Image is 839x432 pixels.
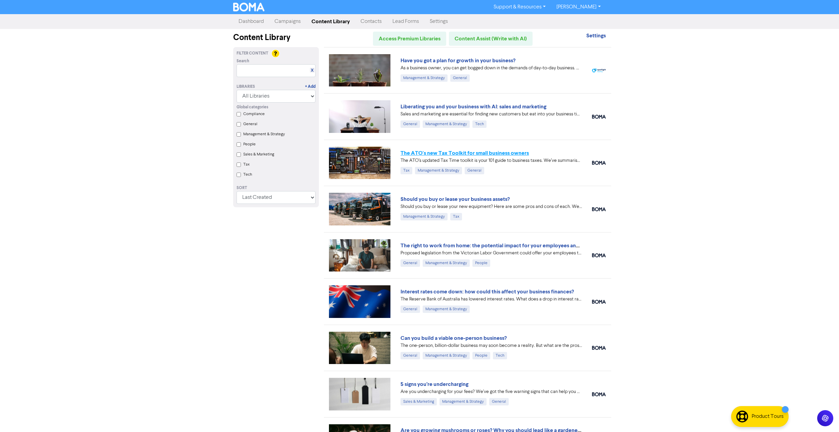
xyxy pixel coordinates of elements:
a: The right to work from home: the potential impact for your employees and business [401,242,601,249]
a: Settings [424,15,453,28]
div: Sales and marketing are essential for finding new customers but eat into your business time. We e... [401,111,582,118]
div: Management & Strategy [401,213,448,220]
div: General [489,398,509,405]
div: General [401,259,420,267]
label: People [243,141,256,147]
div: Should you buy or lease your new equipment? Here are some pros and cons of each. We also can revi... [401,203,582,210]
a: + Add [305,84,316,90]
div: Tech [493,352,507,359]
div: Management & Strategy [423,120,470,128]
a: The ATO's new Tax Toolkit for small business owners [401,150,529,156]
img: spotlight [592,68,606,73]
div: Filter Content [237,50,316,57]
a: Can you build a viable one-person business? [401,335,507,341]
a: Settings [586,33,606,39]
a: Campaigns [269,15,306,28]
a: 5 signs you’re undercharging [401,381,468,388]
img: boma [592,346,606,350]
div: Management & Strategy [423,259,470,267]
div: As a business owner, you can get bogged down in the demands of day-to-day business. We can help b... [401,65,582,72]
div: Tax [401,167,412,174]
div: People [472,352,490,359]
a: Should you buy or lease your business assets? [401,196,510,203]
div: Tech [472,120,487,128]
div: General [401,305,420,313]
label: Tech [243,172,252,178]
label: Sales & Marketing [243,151,274,157]
img: boma_accounting [592,392,606,396]
div: Management & Strategy [401,74,448,82]
img: boma [592,300,606,304]
div: The one-person, billion-dollar business may soon become a reality. But what are the pros and cons... [401,342,582,349]
div: General [450,74,470,82]
a: Support & Resources [488,2,551,12]
div: Management & Strategy [415,167,462,174]
div: Proposed legislation from the Victorian Labor Government could offer your employees the right to ... [401,250,582,257]
img: boma_accounting [592,207,606,211]
div: Sort [237,185,316,191]
div: Management & Strategy [439,398,487,405]
div: The ATO’s updated Tax Time toolkit is your 101 guide to business taxes. We’ve summarised the key ... [401,157,582,164]
div: People [472,259,490,267]
a: Lead Forms [387,15,424,28]
a: Dashboard [233,15,269,28]
a: Contacts [355,15,387,28]
label: Compliance [243,111,265,117]
div: The Reserve Bank of Australia has lowered interest rates. What does a drop in interest rates mean... [401,296,582,303]
a: [PERSON_NAME] [551,2,606,12]
a: Liberating you and your business with AI: sales and marketing [401,103,546,110]
img: boma [592,115,606,119]
div: Sales & Marketing [401,398,437,405]
img: boma [592,161,606,165]
strong: Settings [586,32,606,39]
a: Interest rates come down: how could this affect your business finances? [401,288,574,295]
a: X [311,68,313,73]
div: Are you undercharging for your fees? We’ve got the five warning signs that can help you diagnose ... [401,388,582,395]
label: Management & Strategy [243,131,285,137]
div: Management & Strategy [423,352,470,359]
div: General [401,352,420,359]
div: General [401,120,420,128]
div: Tax [450,213,462,220]
a: Content Assist (Write with AI) [449,32,533,46]
label: General [243,121,257,127]
a: Have you got a plan for growth in your business? [401,57,515,64]
iframe: Chat Widget [805,400,839,432]
a: Content Library [306,15,355,28]
div: Management & Strategy [423,305,470,313]
div: Libraries [237,84,255,90]
img: BOMA Logo [233,3,265,11]
img: boma [592,253,606,257]
div: Content Library [233,32,319,44]
span: Search [237,58,249,64]
div: Global categories [237,104,316,110]
div: General [465,167,484,174]
label: Tax [243,161,250,168]
a: Access Premium Libraries [373,32,446,46]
